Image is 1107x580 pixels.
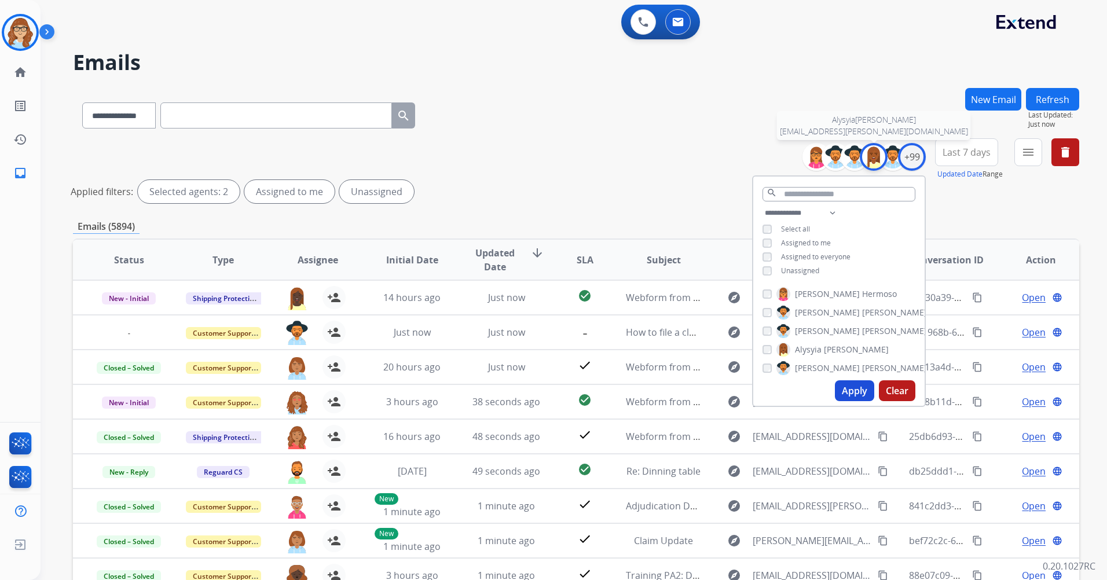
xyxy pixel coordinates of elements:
[530,246,544,260] mat-icon: arrow_downward
[383,291,441,304] span: 14 hours ago
[578,428,592,442] mat-icon: check
[1052,535,1062,546] mat-icon: language
[375,493,398,505] p: New
[626,465,701,478] span: Re: Dinning table
[114,253,144,267] span: Status
[862,307,927,318] span: [PERSON_NAME]
[855,114,916,125] span: [PERSON_NAME]
[878,431,888,442] mat-icon: content_copy
[878,535,888,546] mat-icon: content_copy
[795,307,860,318] span: [PERSON_NAME]
[197,466,250,478] span: Reguard CS
[472,465,540,478] span: 49 seconds ago
[327,499,341,513] mat-icon: person_add
[1022,360,1046,374] span: Open
[1043,559,1095,573] p: 0.20.1027RC
[102,466,155,478] span: New - Reply
[285,425,309,449] img: agent-avatar
[488,291,525,304] span: Just now
[97,362,161,374] span: Closed – Solved
[383,361,441,373] span: 20 hours ago
[186,292,265,304] span: Shipping Protection
[753,499,871,513] span: [EMAIL_ADDRESS][PERSON_NAME][DOMAIN_NAME]
[626,361,960,373] span: Webform from [PERSON_NAME][EMAIL_ADDRESS][DOMAIN_NAME] on [DATE]
[937,170,983,179] button: Updated Date
[121,327,137,339] span: -
[285,529,309,553] img: agent-avatar
[1058,145,1072,159] mat-icon: delete
[386,253,438,267] span: Initial Date
[212,253,234,267] span: Type
[727,499,741,513] mat-icon: explore
[1028,111,1079,120] span: Last Updated:
[386,395,438,408] span: 3 hours ago
[972,397,983,407] mat-icon: content_copy
[727,430,741,443] mat-icon: explore
[578,324,592,337] mat-icon: -
[985,240,1079,280] th: Action
[488,326,525,339] span: Just now
[398,465,427,478] span: [DATE]
[1022,464,1046,478] span: Open
[73,51,1079,74] h2: Emails
[469,246,521,274] span: Updated Date
[186,431,265,443] span: Shipping Protection
[835,380,874,401] button: Apply
[488,361,525,373] span: Just now
[186,535,261,548] span: Customer Support
[795,288,860,300] span: [PERSON_NAME]
[727,360,741,374] mat-icon: explore
[285,390,309,414] img: agent-avatar
[138,180,240,203] div: Selected agents: 2
[727,325,741,339] mat-icon: explore
[898,143,926,171] div: +99
[1026,88,1079,111] button: Refresh
[244,180,335,203] div: Assigned to me
[879,380,915,401] button: Clear
[862,288,897,300] span: Hermoso
[943,150,991,155] span: Last 7 days
[972,466,983,476] mat-icon: content_copy
[397,109,410,123] mat-icon: search
[578,532,592,546] mat-icon: check
[327,395,341,409] mat-icon: person_add
[626,395,888,408] span: Webform from [EMAIL_ADDRESS][DOMAIN_NAME] on [DATE]
[13,133,27,146] mat-icon: history
[578,497,592,511] mat-icon: check
[578,462,592,476] mat-icon: check_circle
[285,321,309,345] img: agent-avatar
[472,430,540,443] span: 48 seconds ago
[327,291,341,304] mat-icon: person_add
[878,501,888,511] mat-icon: content_copy
[781,238,831,248] span: Assigned to me
[626,326,708,339] span: How to file a claim.
[13,65,27,79] mat-icon: home
[1022,534,1046,548] span: Open
[626,500,721,512] span: Adjudication Decision
[472,395,540,408] span: 38 seconds ago
[727,291,741,304] mat-icon: explore
[383,540,441,553] span: 1 minute ago
[781,224,810,234] span: Select all
[375,528,398,539] p: New
[186,327,261,339] span: Customer Support
[909,534,1082,547] span: bef72c2c-66c8-42db-ac69-960185760f26
[1022,499,1046,513] span: Open
[1052,397,1062,407] mat-icon: language
[1052,362,1062,372] mat-icon: language
[937,169,1003,179] span: Range
[71,185,133,199] p: Applied filters:
[965,88,1021,111] button: New Email
[13,166,27,180] mat-icon: inbox
[972,327,983,337] mat-icon: content_copy
[394,326,431,339] span: Just now
[327,430,341,443] mat-icon: person_add
[1022,430,1046,443] span: Open
[578,393,592,407] mat-icon: check_circle
[186,397,261,409] span: Customer Support
[383,430,441,443] span: 16 hours ago
[832,114,855,125] span: Alysyia
[753,534,871,548] span: [PERSON_NAME][EMAIL_ADDRESS][DOMAIN_NAME]
[1028,120,1079,129] span: Just now
[909,500,1087,512] span: 841c2dd3-d535-4bc8-aa89-6bb3730efe9c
